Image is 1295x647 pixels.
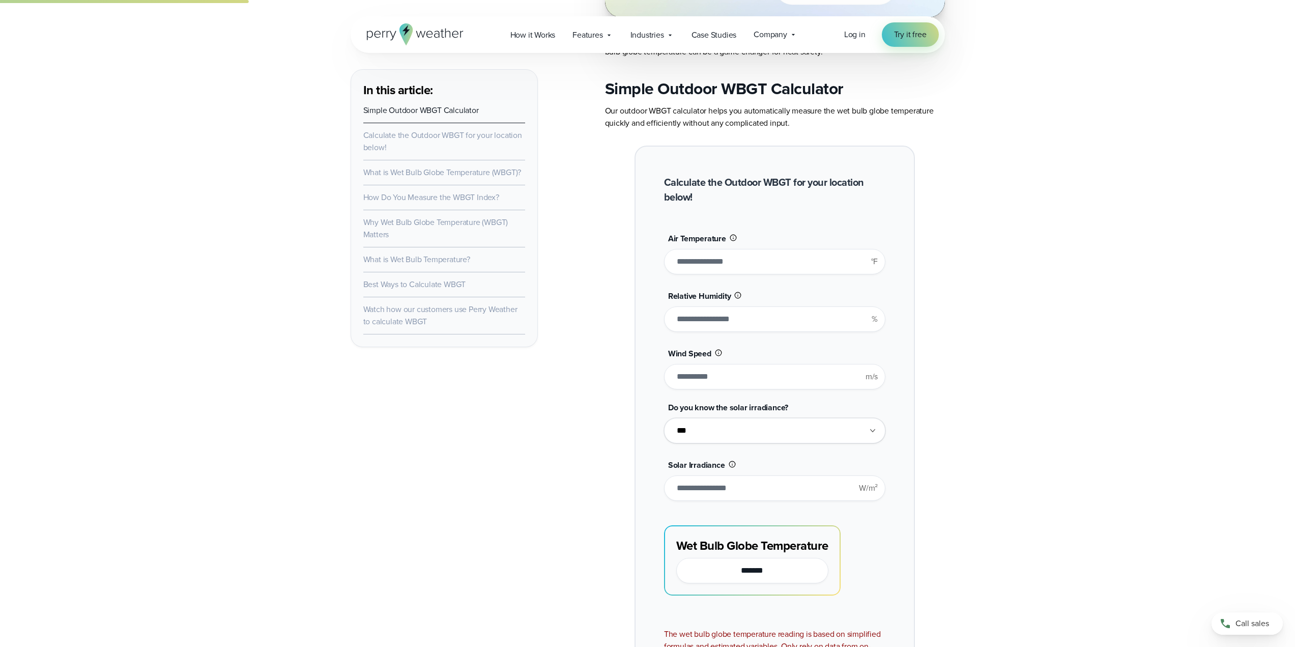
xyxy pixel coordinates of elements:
span: Industries [630,29,664,41]
h2: Calculate the Outdoor WBGT for your location below! [664,175,885,205]
a: What is Wet Bulb Temperature? [363,254,470,265]
a: Call sales [1212,612,1283,635]
span: Relative Humidity [668,290,731,302]
a: Best Ways to Calculate WBGT [363,278,466,290]
span: Do you know the solar irradiance? [668,402,788,413]
a: How Do You Measure the WBGT Index? [363,191,499,203]
a: Simple Outdoor WBGT Calculator [363,104,479,116]
a: How it Works [502,24,564,45]
span: Case Studies [692,29,737,41]
a: Calculate the Outdoor WBGT for your location below! [363,129,522,153]
span: Try it free [894,29,927,41]
a: Log in [844,29,866,41]
span: Features [572,29,602,41]
a: What is Wet Bulb Globe Temperature (WBGT)? [363,166,522,178]
p: Our outdoor WBGT calculator helps you automatically measure the wet bulb globe temperature quickl... [605,105,945,129]
span: Log in [844,29,866,40]
span: Air Temperature [668,233,726,244]
a: Watch how our customers use Perry Weather to calculate WBGT [363,303,517,327]
span: Company [754,29,787,41]
h2: Simple Outdoor WBGT Calculator [605,78,945,99]
span: Solar Irradiance [668,459,725,471]
span: How it Works [510,29,556,41]
span: Wind Speed [668,348,711,359]
a: Try it free [882,22,939,47]
a: Case Studies [683,24,745,45]
a: Why Wet Bulb Globe Temperature (WBGT) Matters [363,216,508,240]
span: Call sales [1235,617,1269,630]
h3: In this article: [363,82,525,98]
